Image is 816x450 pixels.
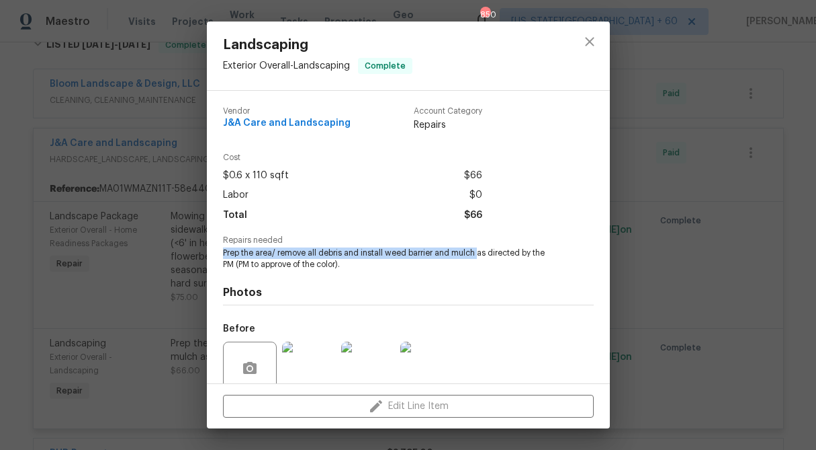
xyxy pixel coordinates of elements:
[574,26,606,58] button: close
[223,248,557,270] span: Prep the area/ remove all debris and install weed barrier and mulch as directed by the PM (PM to ...
[359,59,411,73] span: Complete
[469,186,482,205] span: $0
[464,166,482,186] span: $66
[223,186,248,205] span: Labor
[223,153,482,162] span: Cost
[223,38,412,52] span: Landscaping
[223,61,350,71] span: Exterior Overall - Landscaping
[480,8,490,22] div: 850
[223,118,351,128] span: J&A Care and Landscaping
[223,206,247,225] span: Total
[414,107,482,116] span: Account Category
[414,118,482,132] span: Repairs
[223,324,255,334] h5: Before
[223,286,594,299] h4: Photos
[464,206,482,225] span: $66
[223,166,289,186] span: $0.6 x 110 sqft
[223,236,594,245] span: Repairs needed
[223,107,351,116] span: Vendor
